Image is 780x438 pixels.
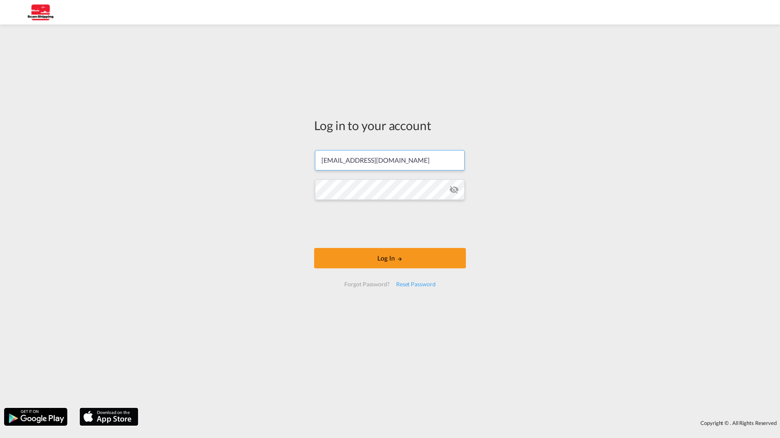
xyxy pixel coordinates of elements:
img: google.png [3,407,68,427]
div: Forgot Password? [341,277,392,292]
img: 123b615026f311ee80dabbd30bc9e10f.jpg [12,3,67,22]
iframe: reCAPTCHA [328,208,452,240]
input: Enter email/phone number [315,150,465,170]
div: Copyright © . All Rights Reserved [142,416,780,430]
button: LOGIN [314,248,466,268]
div: Reset Password [393,277,439,292]
md-icon: icon-eye-off [449,185,459,195]
div: Log in to your account [314,117,466,134]
img: apple.png [79,407,139,427]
